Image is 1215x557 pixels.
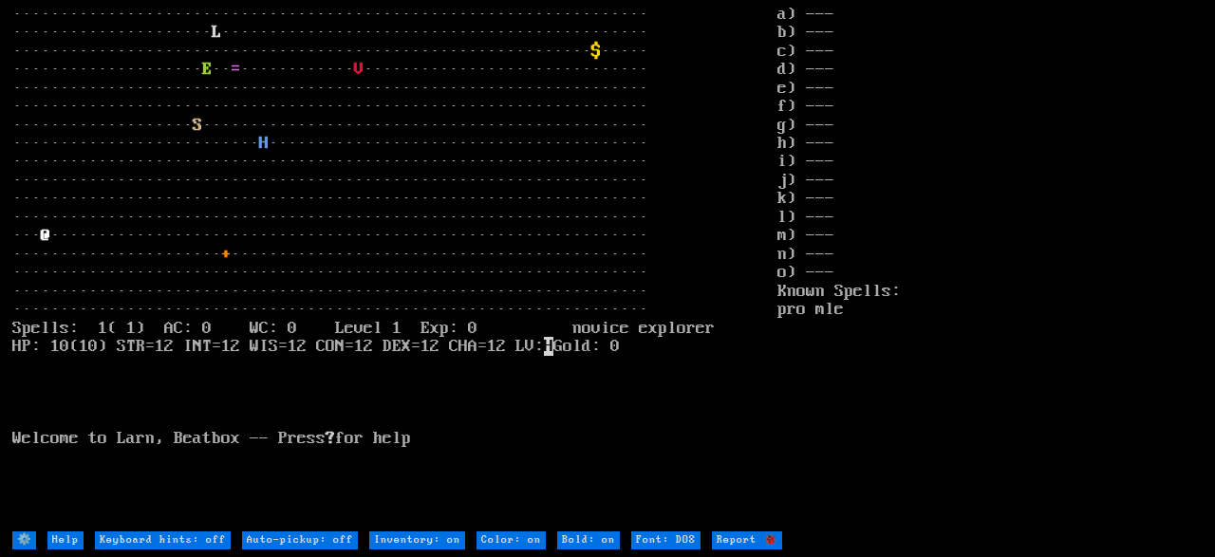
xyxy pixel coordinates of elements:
[47,531,84,549] input: Help
[477,531,546,549] input: Color: on
[41,226,50,245] font: @
[591,42,601,61] font: $
[544,337,553,356] mark: H
[202,60,212,79] font: E
[369,531,465,549] input: Inventory: on
[557,531,620,549] input: Bold: on
[242,531,358,549] input: Auto-pickup: off
[221,245,231,264] font: +
[12,531,36,549] input: ⚙️
[777,6,1203,529] stats: a) --- b) --- c) --- d) --- e) --- f) --- g) --- h) --- i) --- j) --- k) --- l) --- m) --- n) ---...
[354,60,364,79] font: V
[259,134,269,153] font: H
[712,531,782,549] input: Report 🐞
[326,429,335,448] b: ?
[193,116,202,135] font: S
[12,6,777,529] larn: ··································································· ····················· ·······...
[212,23,221,42] font: L
[631,531,701,549] input: Font: DOS
[95,531,231,549] input: Keyboard hints: off
[231,60,240,79] font: =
